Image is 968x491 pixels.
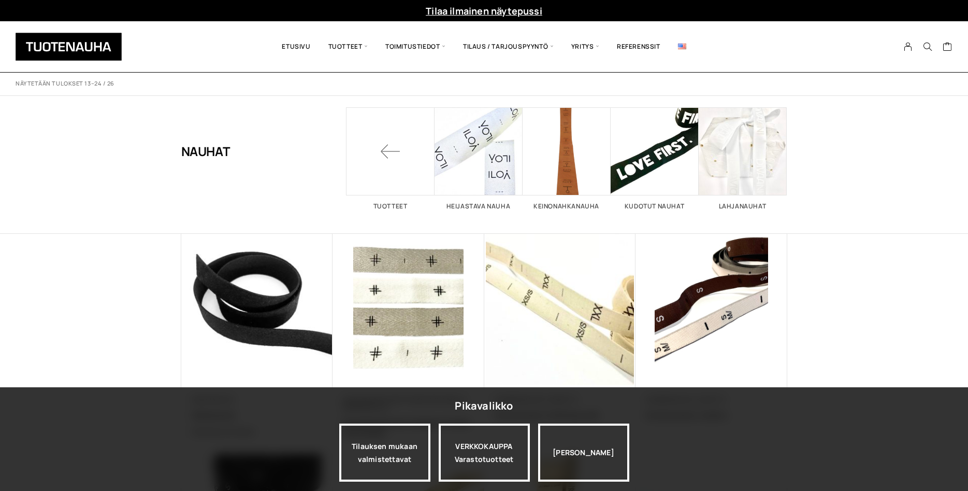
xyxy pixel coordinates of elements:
a: Tilaa ilmainen näytepussi [426,5,542,17]
a: My Account [898,42,918,51]
h2: Lahjanauhat [699,203,787,209]
a: Tilauksen mukaan valmistettavat [339,424,430,482]
span: Yritys [562,29,608,64]
span: Tuotteet [320,29,377,64]
h2: Keinonahkanauha [523,203,611,209]
a: Visit product category Keinonahkanauha [523,107,611,209]
div: Pikavalikko [455,397,513,415]
span: Tilaus / Tarjouspyyntö [454,29,562,64]
img: English [678,44,686,49]
a: Visit product category Heijastava nauha [435,107,523,209]
div: VERKKOKAUPPA Varastotuotteet [439,424,530,482]
h2: Heijastava nauha [435,203,523,209]
a: Visit product category Kudotut nauhat [611,107,699,209]
a: Referenssit [608,29,669,64]
div: [PERSON_NAME] [538,424,629,482]
a: Cart [943,41,952,54]
h1: Nauhat [181,107,230,195]
a: Tuotteet [346,107,435,209]
span: Toimitustiedot [377,29,454,64]
h2: Tuotteet [346,203,435,209]
a: Etusivu [273,29,319,64]
button: Search [918,42,937,51]
a: VERKKOKAUPPAVarastotuotteet [439,424,530,482]
p: Näytetään tulokset 13–24 / 26 [16,80,114,88]
img: Tuotenauha Oy [16,33,122,61]
h2: Kudotut nauhat [611,203,699,209]
a: Visit product category Lahjanauhat [699,107,787,209]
